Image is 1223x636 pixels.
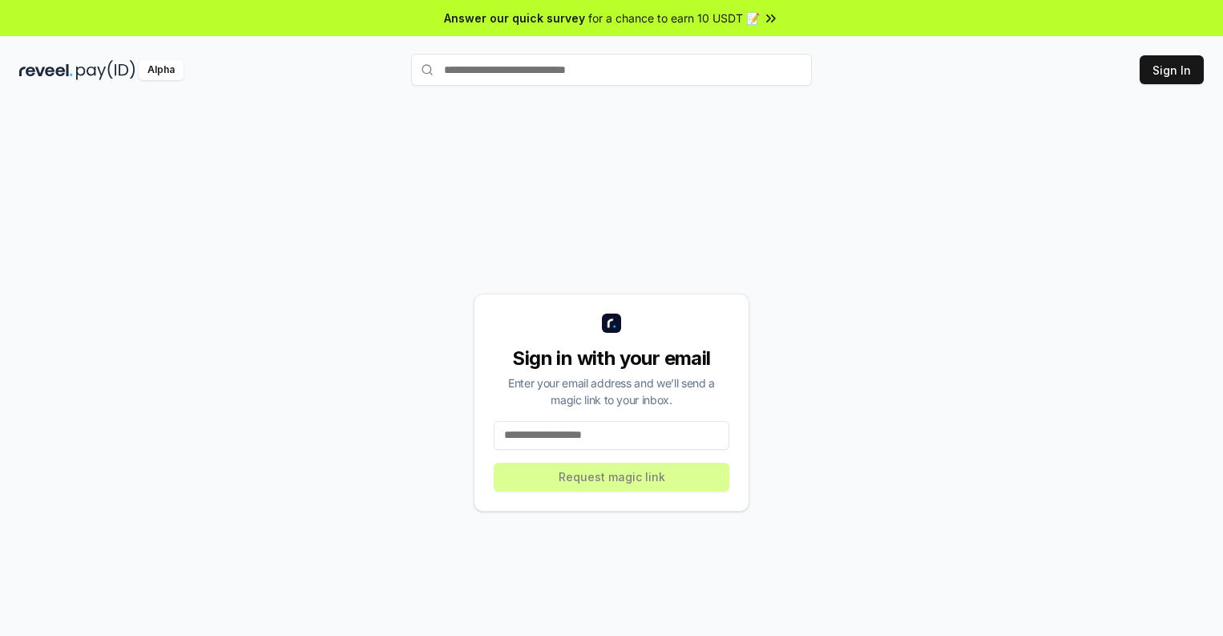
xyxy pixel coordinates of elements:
[19,60,73,80] img: reveel_dark
[494,346,729,371] div: Sign in with your email
[588,10,760,26] span: for a chance to earn 10 USDT 📝
[494,375,729,408] div: Enter your email address and we’ll send a magic link to your inbox.
[139,60,184,80] div: Alpha
[76,60,135,80] img: pay_id
[1140,55,1204,84] button: Sign In
[602,314,621,333] img: logo_small
[444,10,585,26] span: Answer our quick survey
